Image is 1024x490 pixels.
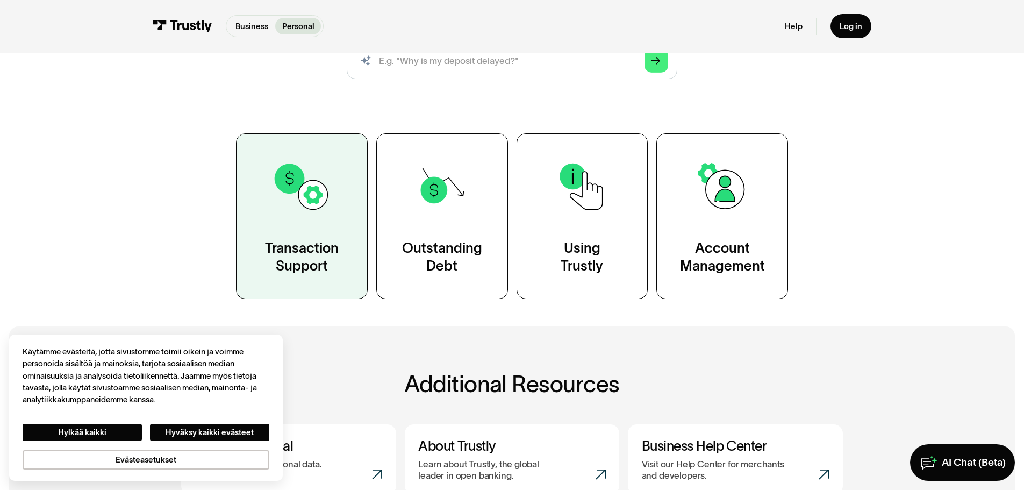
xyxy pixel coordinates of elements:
[347,42,677,79] form: Search
[181,372,842,397] h2: Additional Resources
[23,346,269,406] div: Käytämme evästeitä, jotta sivustomme toimii oikein ja voimme personoida sisältöä ja mainoksia, ta...
[840,21,862,31] div: Log in
[656,133,788,299] a: AccountManagement
[830,14,871,38] a: Log in
[680,239,765,276] div: Account Management
[282,20,314,32] p: Personal
[23,450,269,470] button: Evästeasetukset
[228,18,275,34] a: Business
[418,459,563,481] p: Learn about Trustly, the global leader in open banking.
[9,335,283,481] div: Cookie banner
[376,133,508,299] a: OutstandingDebt
[418,438,606,455] h3: About Trustly
[517,133,648,299] a: UsingTrustly
[402,239,482,276] div: Outstanding Debt
[561,239,603,276] div: Using Trustly
[942,456,1006,470] div: AI Chat (Beta)
[23,346,269,470] div: Yksityisyys
[150,424,269,441] button: Hyväksy kaikki evästeet
[910,444,1015,481] a: AI Chat (Beta)
[23,424,142,441] button: Hylkää kaikki
[265,239,339,276] div: Transaction Support
[347,42,677,79] input: search
[642,438,829,455] h3: Business Help Center
[236,133,368,299] a: TransactionSupport
[642,459,787,481] p: Visit our Help Center for merchants and developers.
[195,438,383,455] h3: Consumer Portal
[275,18,321,34] a: Personal
[153,20,212,32] img: Trustly Logo
[785,21,803,31] a: Help
[235,20,268,32] p: Business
